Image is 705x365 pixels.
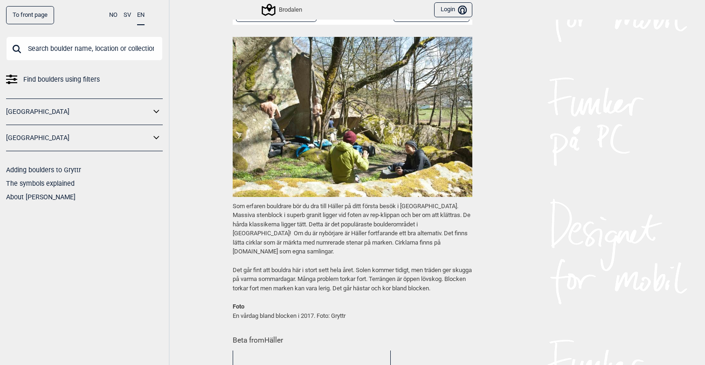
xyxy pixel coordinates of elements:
[23,73,100,86] span: Find boulders using filters
[137,6,145,25] button: EN
[6,166,81,174] a: Adding boulders to Gryttr
[6,131,151,145] a: [GEOGRAPHIC_DATA]
[233,303,244,310] strong: Foto
[6,105,151,119] a: [GEOGRAPHIC_DATA]
[6,193,76,201] a: About [PERSON_NAME]
[233,266,472,293] p: Det går fint att bouldra här i stort sett hela året. Solen kommer tidigt, men träden ger skugga p...
[124,6,131,24] button: SV
[233,330,472,346] h1: Beta from Häller
[233,37,472,197] img: Haller Pasken 2017
[6,36,163,61] input: Search boulder name, location or collection
[6,73,163,86] a: Find boulders using filters
[233,202,472,256] p: Som erfaren bouldrare bör du dra till Häller på ditt första besök i [GEOGRAPHIC_DATA]. Massiva st...
[109,6,117,24] button: NO
[6,6,54,24] a: To front page
[263,4,302,15] div: Brodalen
[434,2,472,18] button: Login
[233,302,472,320] p: En vårdag bland blocken i 2017. Foto: Gryttr
[6,180,75,187] a: The symbols explained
